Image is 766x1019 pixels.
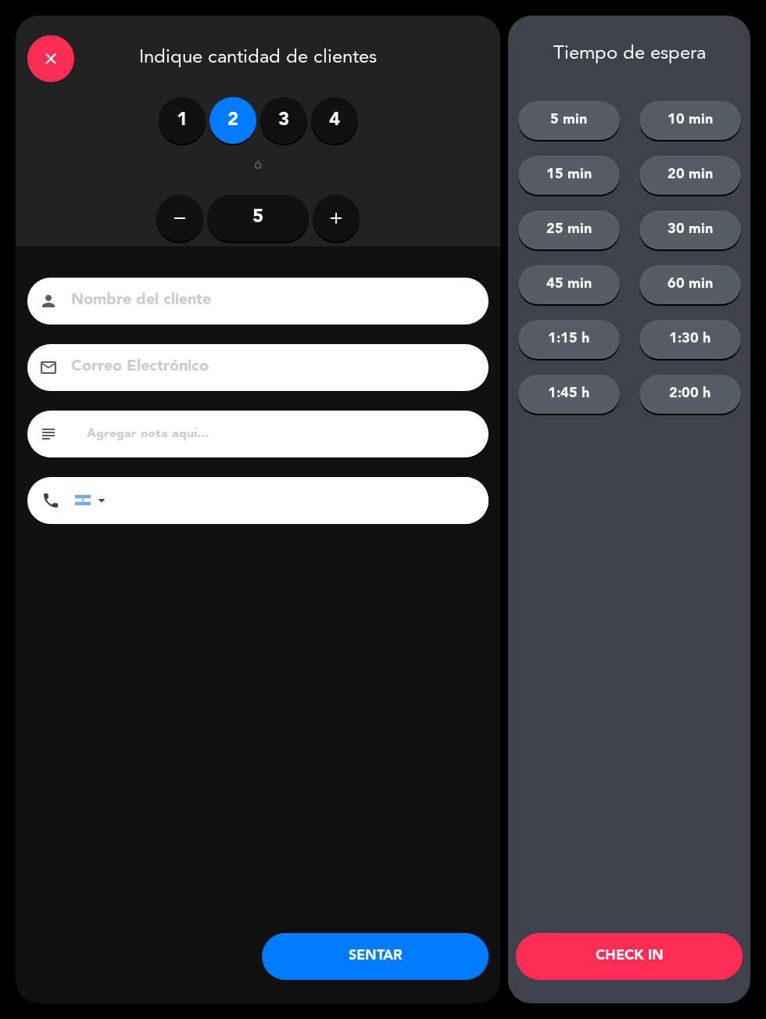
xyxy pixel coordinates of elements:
i: email [39,358,58,377]
div: Indique cantidad de clientes [16,16,500,97]
input: Correo Electrónico [70,353,468,381]
i: add [327,209,345,228]
label: 4 [311,97,358,144]
button: CHECK IN [516,933,743,980]
button: 2:00 h [639,375,741,414]
button: 45 min [518,265,620,304]
div: ó [233,160,284,175]
input: Nombre del cliente [70,287,468,314]
button: 30 min [639,210,741,249]
button: 15 min [518,156,620,195]
button: 1:30 h [639,320,741,359]
button: 20 min [639,156,741,195]
div: Argentina: +54 [75,478,111,523]
button: SENTAR [262,933,489,980]
label: 2 [209,97,256,144]
button: 5 min [518,101,620,140]
i: remove [170,209,189,228]
i: person [39,292,58,310]
label: 1 [159,97,206,144]
button: 1:45 h [518,375,620,414]
label: 3 [260,97,307,144]
button: 25 min [518,210,620,249]
button: add [313,195,360,242]
button: 60 min [639,265,741,304]
i: close [41,49,60,68]
input: Agregar nota aquí... [85,423,477,445]
button: 10 min [639,101,741,140]
button: remove [156,195,203,242]
i: phone [41,491,60,510]
div: Tiempo de espera [508,43,750,66]
button: 1:15 h [518,320,620,359]
i: subject [39,425,58,443]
